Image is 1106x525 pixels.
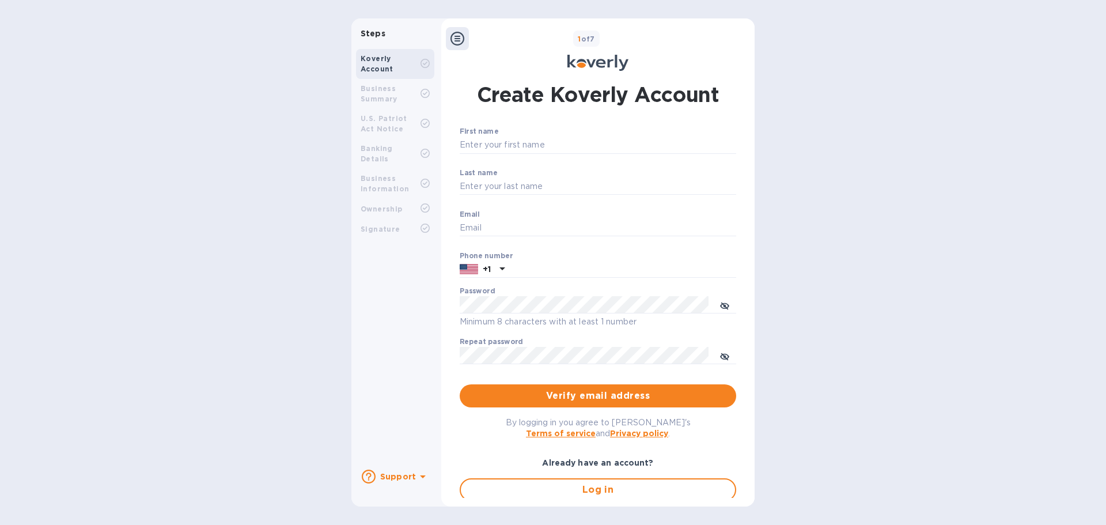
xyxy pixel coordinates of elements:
[380,472,416,481] b: Support
[361,205,403,213] b: Ownership
[361,144,393,163] b: Banking Details
[361,84,397,103] b: Business Summary
[361,174,409,193] b: Business Information
[460,384,736,407] button: Verify email address
[506,418,691,438] span: By logging in you agree to [PERSON_NAME]'s and .
[460,220,736,237] input: Email
[361,54,393,73] b: Koverly Account
[713,344,736,367] button: toggle password visibility
[361,29,385,38] b: Steps
[526,429,596,438] a: Terms of service
[610,429,668,438] a: Privacy policy
[460,339,523,346] label: Repeat password
[460,263,478,275] img: US
[470,483,726,497] span: Log in
[460,178,736,195] input: Enter your last name
[460,288,495,295] label: Password
[460,169,498,176] label: Last name
[713,293,736,316] button: toggle password visibility
[477,80,719,109] h1: Create Koverly Account
[460,315,736,328] p: Minimum 8 characters with at least 1 number
[469,389,727,403] span: Verify email address
[460,478,736,501] button: Log in
[460,137,736,154] input: Enter your first name
[578,35,595,43] b: of 7
[361,114,407,133] b: U.S. Patriot Act Notice
[542,458,653,467] b: Already have an account?
[578,35,581,43] span: 1
[361,225,400,233] b: Signature
[460,211,480,218] label: Email
[460,252,513,259] label: Phone number
[460,129,498,135] label: First name
[483,263,491,275] p: +1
